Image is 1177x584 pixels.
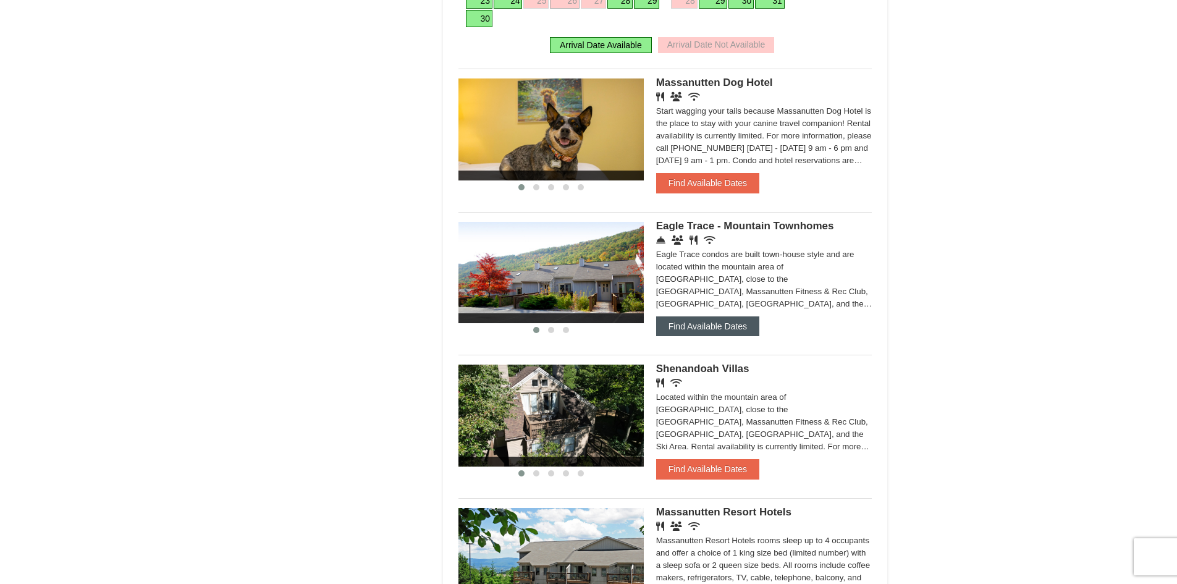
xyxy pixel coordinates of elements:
i: Restaurant [690,235,698,245]
div: Arrival Date Available [550,37,652,53]
span: Shenandoah Villas [656,363,749,375]
a: 30 [466,10,492,27]
button: Find Available Dates [656,173,759,193]
i: Wireless Internet (free) [688,92,700,101]
span: Eagle Trace - Mountain Townhomes [656,220,834,232]
span: Massanutten Dog Hotel [656,77,773,88]
button: Find Available Dates [656,316,759,336]
i: Wireless Internet (free) [688,522,700,531]
span: Massanutten Resort Hotels [656,506,791,518]
i: Banquet Facilities [670,92,682,101]
button: Find Available Dates [656,459,759,479]
i: Wireless Internet (free) [670,378,682,387]
div: Located within the mountain area of [GEOGRAPHIC_DATA], close to the [GEOGRAPHIC_DATA], Massanutte... [656,391,872,453]
i: Wireless Internet (free) [704,235,715,245]
i: Restaurant [656,92,664,101]
i: Conference Facilities [672,235,683,245]
i: Banquet Facilities [670,522,682,531]
i: Concierge Desk [656,235,665,245]
i: Restaurant [656,378,664,387]
div: Eagle Trace condos are built town-house style and are located within the mountain area of [GEOGRA... [656,248,872,310]
div: Start wagging your tails because Massanutten Dog Hotel is the place to stay with your canine trav... [656,105,872,167]
div: Arrival Date Not Available [658,37,774,53]
i: Restaurant [656,522,664,531]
